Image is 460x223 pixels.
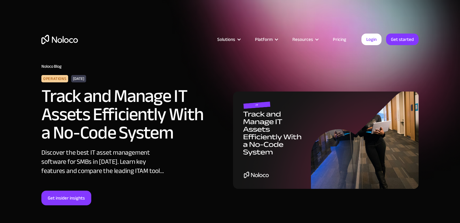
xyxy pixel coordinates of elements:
[247,35,285,43] div: Platform
[41,87,209,142] h2: Track and Manage IT Assets Efficiently With a No-Code System
[325,35,354,43] a: Pricing
[255,35,273,43] div: Platform
[285,35,325,43] div: Resources
[71,75,86,82] div: [DATE]
[217,35,235,43] div: Solutions
[233,92,419,189] img: Track and Manage IT Assets Efficiently With a No-Code System
[41,148,166,175] div: Discover the best IT asset management software for SMBs in [DATE]. Learn key features and compare...
[361,34,382,45] a: Login
[41,75,68,82] div: Operations
[41,35,78,44] a: home
[386,34,419,45] a: Get started
[41,191,91,205] a: Get insider insights
[292,35,313,43] div: Resources
[210,35,247,43] div: Solutions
